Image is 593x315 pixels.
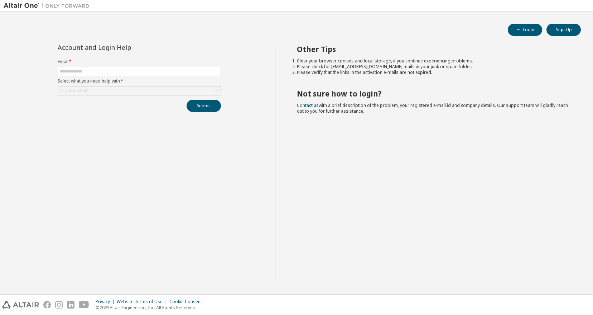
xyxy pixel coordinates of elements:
[297,70,568,75] li: Please verify that the links in the activation e-mails are not expired.
[58,44,188,50] div: Account and Login Help
[43,301,51,309] img: facebook.svg
[297,58,568,64] li: Clear your browser cookies and local storage, if you continue experiencing problems.
[79,301,89,309] img: youtube.svg
[58,86,221,95] div: Click to select
[4,2,93,9] img: Altair One
[546,24,581,36] button: Sign Up
[297,89,568,98] h2: Not sure how to login?
[187,100,221,112] button: Submit
[117,299,169,305] div: Website Terms of Use
[169,299,206,305] div: Cookie Consent
[96,299,117,305] div: Privacy
[2,301,39,309] img: altair_logo.svg
[297,44,568,54] h2: Other Tips
[96,305,206,311] p: © 2025 Altair Engineering, Inc. All Rights Reserved.
[67,301,74,309] img: linkedin.svg
[59,88,87,94] div: Click to select
[58,59,221,65] label: Email
[58,78,221,84] label: Select what you need help with
[508,24,542,36] button: Login
[55,301,63,309] img: instagram.svg
[297,64,568,70] li: Please check for [EMAIL_ADDRESS][DOMAIN_NAME] mails in your junk or spam folder.
[297,102,568,114] span: with a brief description of the problem, your registered e-mail id and company details. Our suppo...
[297,102,319,108] a: Contact us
